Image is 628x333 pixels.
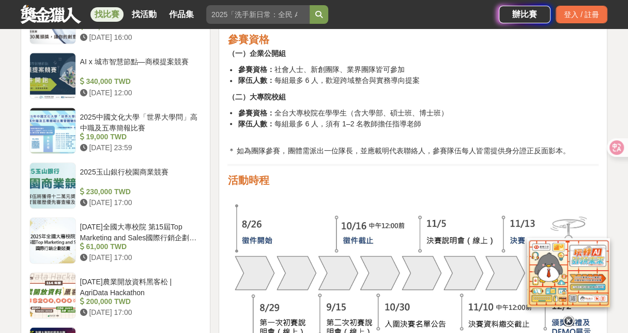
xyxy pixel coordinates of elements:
div: 19,000 TWD [80,131,198,142]
strong: （二）大專院校組 [227,92,285,100]
div: [DATE]農業開放資料黑客松 | AgriData Hackathon [80,276,198,296]
img: d2146d9a-e6f6-4337-9592-8cefde37ba6b.png [527,238,610,307]
div: 2025玉山銀行校園商業競賽 [80,166,198,186]
div: 登入 / 註冊 [556,6,607,23]
li: 社會人士、新創團隊、業界團隊皆可參加 [238,64,599,75]
div: [DATE]全國大專校院 第15屆Top Marketing and Sales國際行銷企劃競賽 [80,221,198,241]
input: 2025「洗手新日常：全民 ALL IN」洗手歌全台徵選 [206,5,310,24]
a: 找活動 [128,7,161,22]
div: 200,000 TWD [80,296,198,307]
a: [DATE]全國大專校院 第15屆Top Marketing and Sales國際行銷企劃競賽 61,000 TWD [DATE] 17:00 [29,217,202,264]
a: 2025玉山銀行校園商業競賽 230,000 TWD [DATE] 17:00 [29,162,202,209]
strong: 參賽資格： [238,65,274,74]
a: 2025中國文化大學「世界大學問」高中職及五專簡報比賽 19,000 TWD [DATE] 23:59 [29,107,202,154]
a: 作品集 [165,7,198,22]
div: 230,000 TWD [80,186,198,197]
li: 每組最多 6 人，須有 1–2 名教師擔任指導老師 [238,118,599,140]
strong: 隊伍人數： [238,76,274,84]
li: 每組最多 6 人，歡迎跨域整合與實務導向提案 [238,75,599,86]
div: 2025中國文化大學「世界大學問」高中職及五專簡報比賽 [80,111,198,131]
div: [DATE] 17:00 [80,252,198,263]
a: [DATE]農業開放資料黑客松 | AgriData Hackathon 200,000 TWD [DATE] 17:00 [29,272,202,318]
div: AI x 城市智慧節點—商模提案競賽 [80,56,198,76]
li: 全台大專校院在學學生（含大學部、碩士班、博士班） [238,107,599,118]
strong: （一）企業公開組 [227,49,285,57]
strong: 活動時程 [227,174,269,185]
strong: 參賽資格： [238,108,274,117]
div: 340,000 TWD [80,76,198,87]
a: 找比賽 [90,7,124,22]
strong: 參賽資格 [227,34,269,45]
p: ＊ 如為團隊參賽，團體需派出一位隊長，並應載明代表聯絡人，參賽隊伍每人皆需提供身分證正反面影本。 [227,145,599,156]
div: [DATE] 17:00 [80,197,198,208]
div: [DATE] 16:00 [80,32,198,43]
a: AI x 城市智慧節點—商模提案競賽 340,000 TWD [DATE] 12:00 [29,52,202,99]
div: [DATE] 23:59 [80,142,198,153]
div: [DATE] 17:00 [80,307,198,317]
div: 61,000 TWD [80,241,198,252]
div: [DATE] 12:00 [80,87,198,98]
strong: 隊伍人數： [238,119,274,127]
a: 辦比賽 [499,6,550,23]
